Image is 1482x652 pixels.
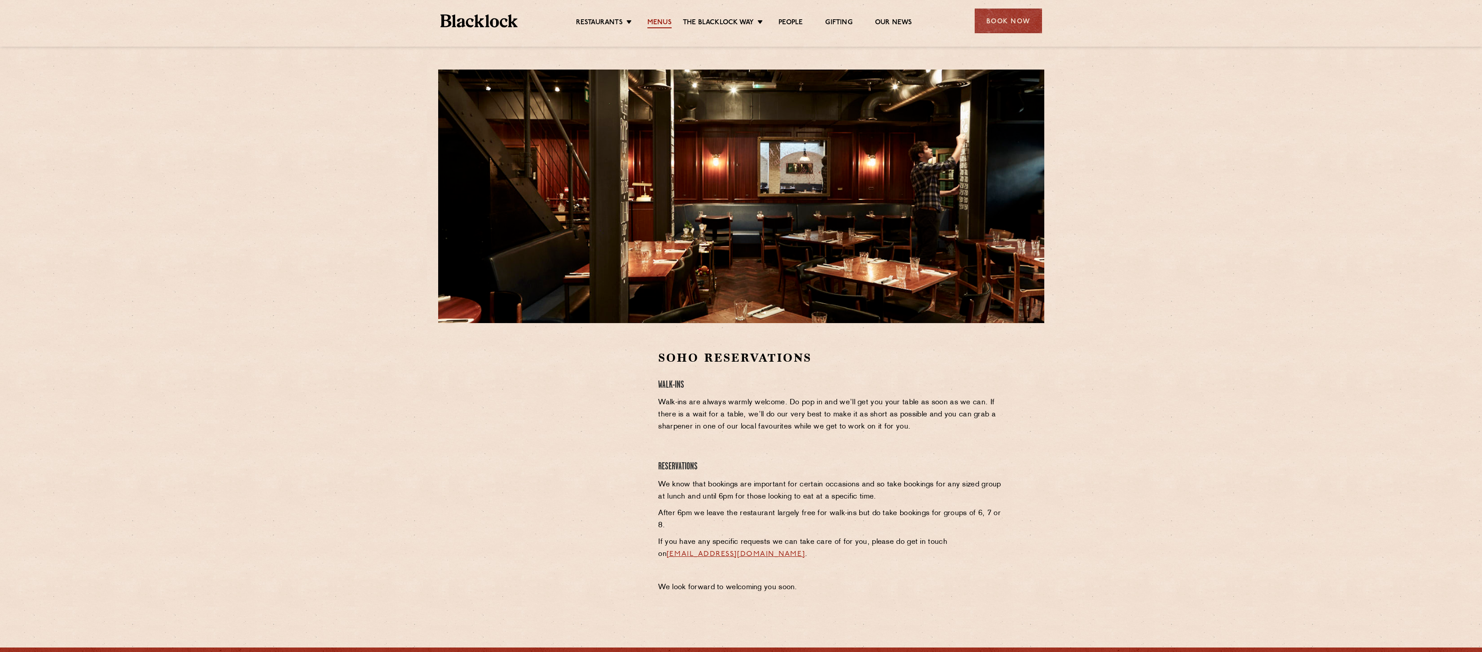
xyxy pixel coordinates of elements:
[658,479,1003,503] p: We know that bookings are important for certain occasions and so take bookings for any sized grou...
[975,9,1042,33] div: Book Now
[658,379,1003,391] h4: Walk-Ins
[658,536,1003,560] p: If you have any specific requests we can take care of for you, please do get in touch on .
[658,508,1003,532] p: After 6pm we leave the restaurant largely free for walk-ins but do take bookings for groups of 6,...
[440,14,518,27] img: BL_Textured_Logo-footer-cropped.svg
[512,350,612,485] iframe: OpenTable make booking widget
[658,350,1003,366] h2: Soho Reservations
[778,18,803,28] a: People
[658,461,1003,473] h4: Reservations
[647,18,672,28] a: Menus
[576,18,623,28] a: Restaurants
[875,18,912,28] a: Our News
[658,582,1003,594] p: We look forward to welcoming you soon.
[683,18,754,28] a: The Blacklock Way
[825,18,852,28] a: Gifting
[667,551,805,558] a: [EMAIL_ADDRESS][DOMAIN_NAME]
[658,397,1003,433] p: Walk-ins are always warmly welcome. Do pop in and we’ll get you your table as soon as we can. If ...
